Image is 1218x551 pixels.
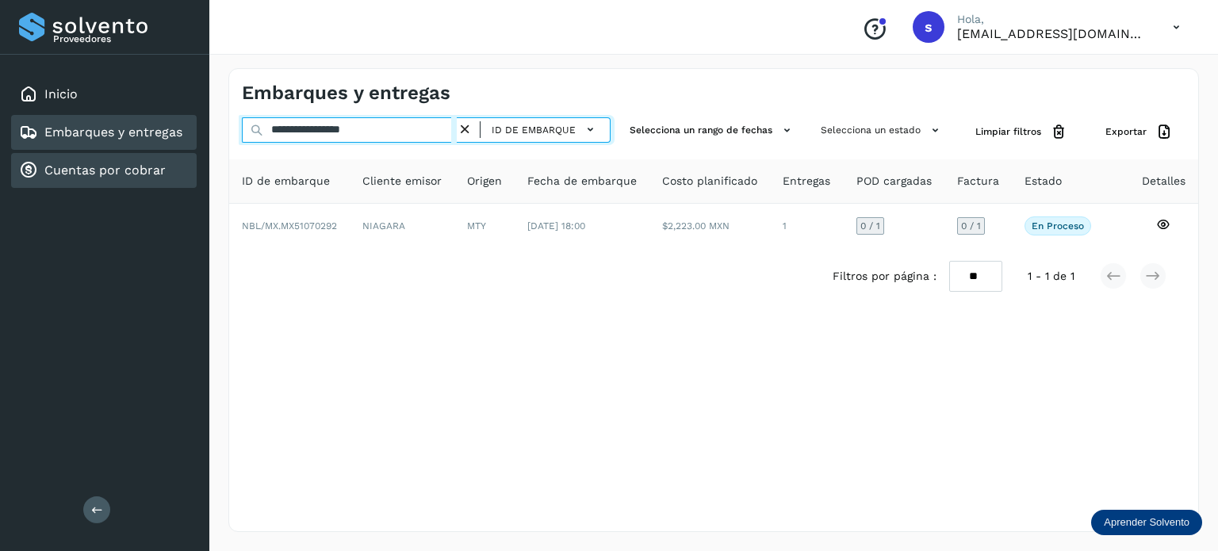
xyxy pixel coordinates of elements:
span: Costo planificado [662,173,757,189]
a: Embarques y entregas [44,124,182,140]
button: Limpiar filtros [963,117,1080,147]
span: 0 / 1 [961,221,981,231]
td: $2,223.00 MXN [649,204,770,248]
h4: Embarques y entregas [242,82,450,105]
div: Embarques y entregas [11,115,197,150]
span: Limpiar filtros [975,124,1041,139]
div: Aprender Solvento [1091,510,1202,535]
button: Selecciona un estado [814,117,950,143]
td: MTY [454,204,515,248]
p: Aprender Solvento [1104,516,1189,529]
span: POD cargadas [856,173,932,189]
span: Factura [957,173,999,189]
button: Exportar [1093,117,1185,147]
span: Estado [1025,173,1062,189]
p: sectram23@gmail.com [957,26,1147,41]
span: Origen [467,173,502,189]
span: Exportar [1105,124,1147,139]
span: ID de embarque [492,123,576,137]
span: NBL/MX.MX51070292 [242,220,337,231]
div: Cuentas por cobrar [11,153,197,188]
span: Filtros por página : [833,268,936,285]
p: Hola, [957,13,1147,26]
span: Detalles [1142,173,1185,189]
button: ID de embarque [487,118,603,141]
span: 0 / 1 [860,221,880,231]
td: NIAGARA [350,204,454,248]
span: ID de embarque [242,173,330,189]
a: Cuentas por cobrar [44,163,166,178]
span: Fecha de embarque [527,173,637,189]
span: Cliente emisor [362,173,442,189]
p: En proceso [1032,220,1084,231]
td: 1 [770,204,843,248]
span: Entregas [783,173,830,189]
p: Proveedores [53,33,190,44]
a: Inicio [44,86,78,101]
span: [DATE] 18:00 [527,220,585,231]
div: Inicio [11,77,197,112]
span: 1 - 1 de 1 [1028,268,1074,285]
button: Selecciona un rango de fechas [623,117,802,143]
